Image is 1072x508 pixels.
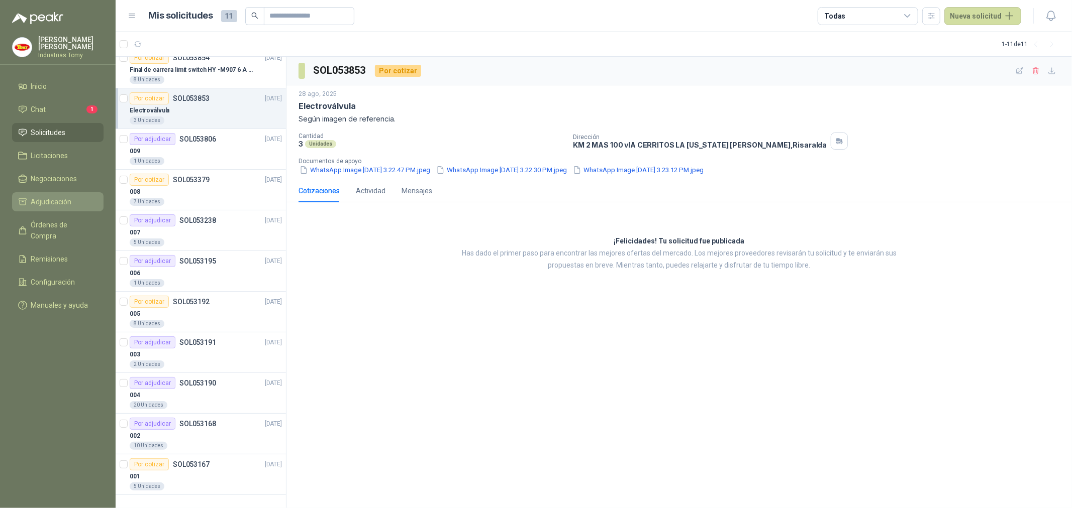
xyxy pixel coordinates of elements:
p: [DATE] [265,338,282,347]
p: 004 [130,391,140,400]
p: 001 [130,472,140,481]
div: Por cotizar [130,174,169,186]
p: 3 [299,140,303,148]
p: SOL053854 [173,54,210,61]
p: 002 [130,431,140,441]
p: Electroválvula [130,106,169,115]
div: 8 Unidades [130,76,164,84]
span: 1 [86,105,98,113]
p: [DATE] [265,419,282,429]
a: Adjudicación [12,192,104,211]
span: Solicitudes [31,127,66,138]
div: 3 Unidades [130,116,164,124]
p: SOL053238 [179,217,216,224]
div: Por adjudicar [130,418,175,430]
div: 8 Unidades [130,320,164,328]
div: 5 Unidades [130,482,164,490]
p: SOL053806 [179,136,216,143]
div: Actividad [356,185,385,196]
p: [DATE] [265,297,282,307]
div: 7 Unidades [130,198,164,206]
div: Por cotizar [130,92,169,104]
p: SOL053195 [179,258,216,265]
h3: ¡Felicidades! Tu solicitud fue publicada [614,235,745,247]
a: Por adjudicarSOL053195[DATE] 0061 Unidades [116,251,286,292]
div: Mensajes [402,185,432,196]
a: Por cotizarSOL053379[DATE] 0087 Unidades [116,170,286,210]
p: SOL053167 [173,461,210,468]
p: [DATE] [265,135,282,144]
a: Inicio [12,77,104,96]
div: 1 Unidades [130,157,164,165]
p: 28 ago, 2025 [299,89,337,99]
button: WhatsApp Image [DATE] 3.22.30 PM.jpeg [435,165,568,175]
a: Licitaciones [12,146,104,165]
a: Chat1 [12,100,104,119]
p: [DATE] [265,257,282,266]
p: Has dado el primer paso para encontrar las mejores ofertas del mercado. Los mejores proveedores r... [448,247,911,272]
span: Inicio [31,81,47,92]
p: SOL053168 [179,420,216,427]
p: [DATE] [265,53,282,63]
p: [DATE] [265,460,282,469]
div: 1 Unidades [130,279,164,287]
a: Remisiones [12,249,104,269]
div: Unidades [305,140,336,148]
a: Por cotizarSOL053853[DATE] Electroválvula3 Unidades [116,88,286,129]
p: [DATE] [265,94,282,103]
p: Industrias Tomy [38,52,104,58]
div: Por cotizar [375,65,421,77]
p: KM 2 MAS 100 vIA CERRITOS LA [US_STATE] [PERSON_NAME] , Risaralda [573,141,827,149]
p: 007 [130,228,140,237]
p: SOL053192 [173,298,210,305]
div: 2 Unidades [130,360,164,368]
p: SOL053379 [173,176,210,183]
div: 1 - 11 de 11 [1002,36,1060,52]
p: Según imagen de referencia. [299,113,1060,124]
p: SOL053191 [179,339,216,346]
p: 006 [130,269,140,278]
h3: SOL053853 [313,63,367,78]
p: [PERSON_NAME] [PERSON_NAME] [38,36,104,50]
p: Documentos de apoyo [299,158,1068,165]
a: Por cotizarSOL053192[DATE] 0058 Unidades [116,292,286,332]
a: Por adjudicarSOL053191[DATE] 0032 Unidades [116,332,286,373]
div: 20 Unidades [130,401,167,409]
span: Licitaciones [31,150,68,161]
span: Negociaciones [31,173,77,184]
span: Chat [31,104,46,115]
a: Por adjudicarSOL053238[DATE] 0075 Unidades [116,210,286,251]
span: Manuales y ayuda [31,300,88,311]
div: 5 Unidades [130,238,164,246]
p: Dirección [573,134,827,141]
div: Por adjudicar [130,133,175,145]
div: Por adjudicar [130,377,175,389]
div: Por adjudicar [130,336,175,348]
a: Por adjudicarSOL053190[DATE] 00420 Unidades [116,373,286,414]
div: Por adjudicar [130,255,175,267]
span: search [251,12,258,19]
p: SOL053853 [173,95,210,102]
h1: Mis solicitudes [149,9,213,23]
a: Por cotizarSOL053167[DATE] 0015 Unidades [116,454,286,495]
button: Nueva solicitud [944,7,1021,25]
a: Por adjudicarSOL053168[DATE] 00210 Unidades [116,414,286,454]
p: 005 [130,309,140,319]
p: 003 [130,350,140,359]
span: Adjudicación [31,196,72,207]
button: WhatsApp Image [DATE] 3.23.12 PM.jpeg [572,165,705,175]
img: Company Logo [13,38,32,57]
a: Órdenes de Compra [12,215,104,245]
span: 11 [221,10,237,22]
p: SOL053190 [179,379,216,387]
img: Logo peakr [12,12,63,24]
a: Por cotizarSOL053854[DATE] Final de carrera limit switch HY -M907 6 A - 250 V a.c8 Unidades [116,48,286,88]
a: Solicitudes [12,123,104,142]
a: Configuración [12,273,104,292]
p: 009 [130,147,140,156]
div: Por cotizar [130,458,169,470]
p: [DATE] [265,216,282,225]
p: Cantidad [299,133,565,140]
span: Remisiones [31,253,68,265]
a: Manuales y ayuda [12,296,104,315]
